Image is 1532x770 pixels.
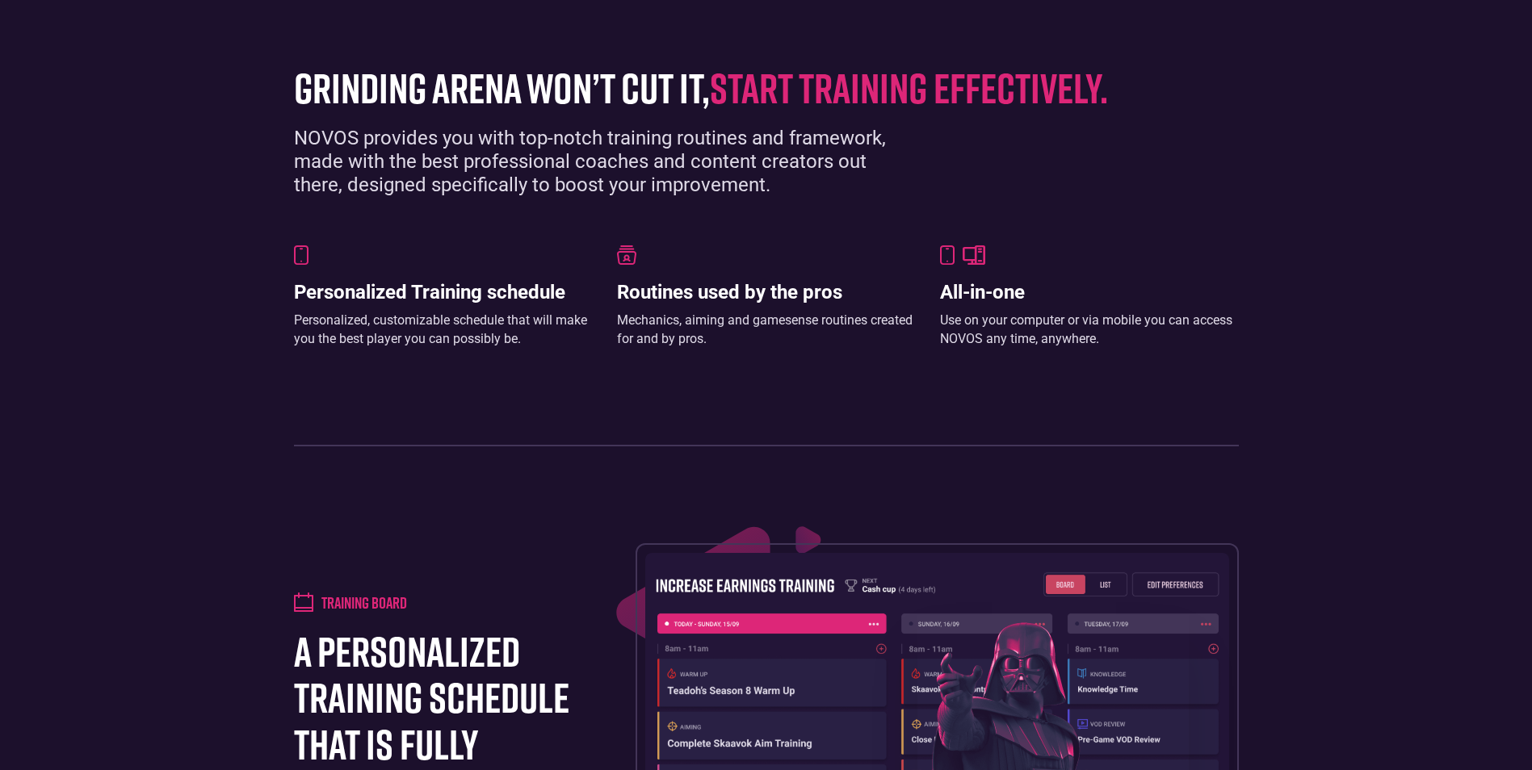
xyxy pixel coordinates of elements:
h3: Routines used by the pros [617,281,916,304]
div: Use on your computer or via mobile you can access NOVOS any time, anywhere. [940,312,1239,348]
span: start training effectively. [710,62,1108,112]
h4: Training board [321,592,407,612]
h3: All-in-one [940,281,1239,304]
h3: Personalized Training schedule [294,281,593,304]
div: Personalized, customizable schedule that will make you the best player you can possibly be. [294,312,593,348]
div: NOVOS provides you with top-notch training routines and framework, made with the best professiona... [294,127,916,196]
h1: grinding arena won’t cut it, [294,65,1215,111]
div: Mechanics, aiming and gamesense routines created for and by pros. [617,312,916,348]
